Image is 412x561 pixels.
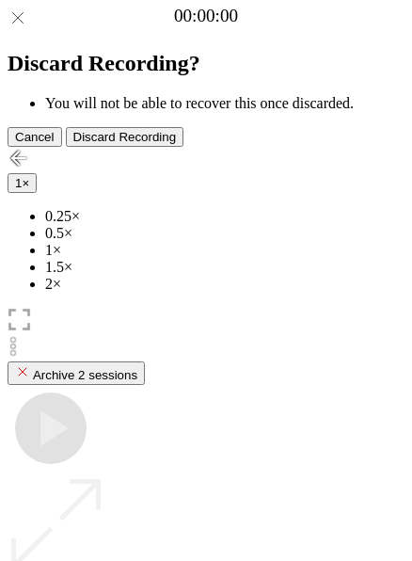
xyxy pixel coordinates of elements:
h2: Discard Recording? [8,51,404,76]
li: 0.5× [45,225,404,242]
button: Archive 2 sessions [8,361,145,385]
a: 00:00:00 [174,6,238,26]
button: Discard Recording [66,127,184,147]
li: 2× [45,276,404,293]
li: 1× [45,242,404,259]
div: Archive 2 sessions [15,364,137,382]
li: 1.5× [45,259,404,276]
li: You will not be able to recover this once discarded. [45,95,404,112]
li: 0.25× [45,208,404,225]
span: 1 [15,176,22,190]
button: 1× [8,173,37,193]
button: Cancel [8,127,62,147]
